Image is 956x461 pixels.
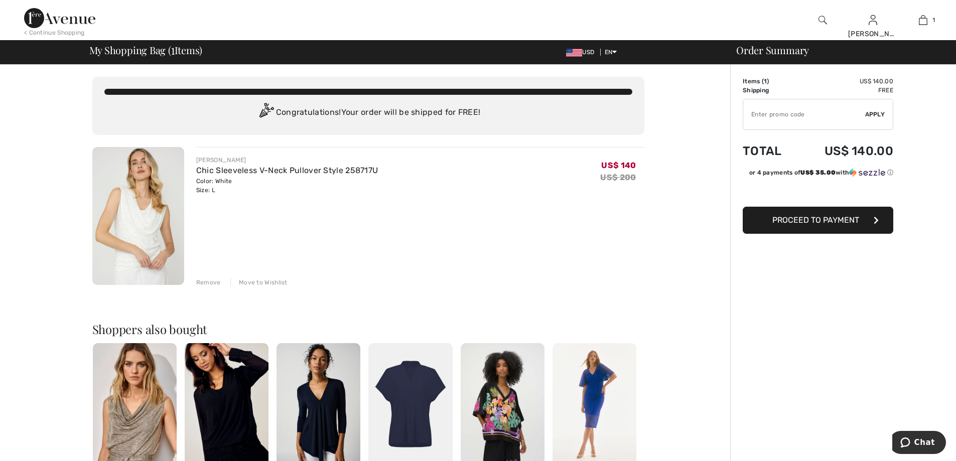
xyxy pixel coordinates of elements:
td: Total [743,134,797,168]
td: Free [797,86,893,95]
img: US Dollar [566,49,582,57]
span: 1 [171,43,175,56]
span: My Shopping Bag ( Items) [89,45,203,55]
div: Congratulations! Your order will be shipped for FREE! [104,103,632,123]
s: US$ 200 [600,173,636,182]
img: Congratulation2.svg [256,103,276,123]
span: USD [566,49,598,56]
div: Color: White Size: L [196,177,378,195]
button: Proceed to Payment [743,207,893,234]
iframe: Opens a widget where you can chat to one of our agents [892,431,946,456]
td: Shipping [743,86,797,95]
img: My Info [869,14,877,26]
span: Proceed to Payment [772,215,859,225]
img: Sezzle [849,168,885,177]
div: or 4 payments of with [749,168,893,177]
div: Move to Wishlist [230,278,288,287]
a: Chic Sleeveless V-Neck Pullover Style 258717U [196,166,378,175]
div: [PERSON_NAME] [848,29,897,39]
a: Sign In [869,15,877,25]
span: 1 [932,16,935,25]
img: 1ère Avenue [24,8,95,28]
td: US$ 140.00 [797,134,893,168]
img: My Bag [919,14,927,26]
span: Apply [865,110,885,119]
div: Order Summary [724,45,950,55]
div: [PERSON_NAME] [196,156,378,165]
div: or 4 payments ofUS$ 35.00withSezzle Click to learn more about Sezzle [743,168,893,181]
td: US$ 140.00 [797,77,893,86]
img: search the website [818,14,827,26]
input: Promo code [743,99,865,129]
div: Remove [196,278,221,287]
a: 1 [898,14,947,26]
span: 1 [764,78,767,85]
span: US$ 140 [601,161,636,170]
iframe: PayPal-paypal [743,181,893,203]
h2: Shoppers also bought [92,323,644,335]
img: Chic Sleeveless V-Neck Pullover Style 258717U [92,147,184,285]
span: US$ 35.00 [800,169,836,176]
span: EN [605,49,617,56]
div: < Continue Shopping [24,28,85,37]
td: Items ( ) [743,77,797,86]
